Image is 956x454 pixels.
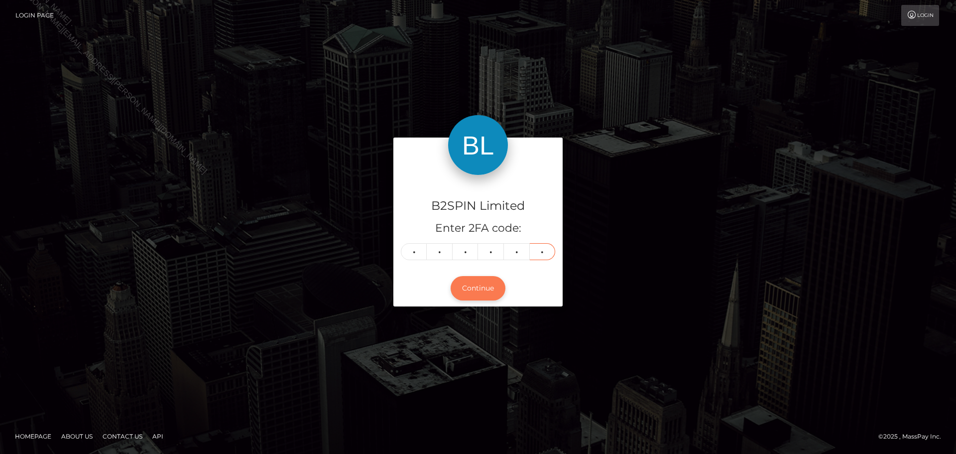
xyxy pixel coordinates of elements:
[401,197,555,215] h4: B2SPIN Limited
[99,429,146,444] a: Contact Us
[901,5,939,26] a: Login
[448,115,508,175] img: B2SPIN Limited
[401,221,555,236] h5: Enter 2FA code:
[15,5,54,26] a: Login Page
[57,429,97,444] a: About Us
[148,429,167,444] a: API
[11,429,55,444] a: Homepage
[878,431,949,442] div: © 2025 , MassPay Inc.
[451,276,505,301] button: Continue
